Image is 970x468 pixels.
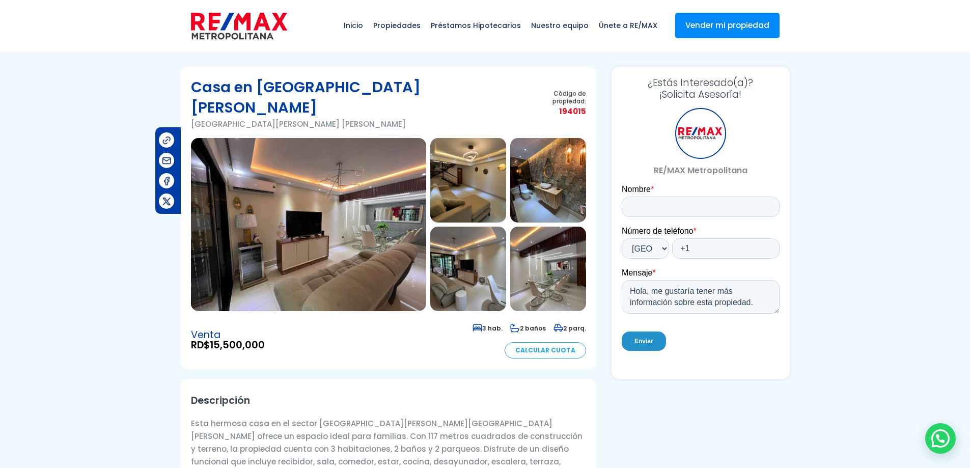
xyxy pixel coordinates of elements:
p: RE/MAX Metropolitana [622,164,780,177]
img: Casa en Los Ríos [510,138,586,223]
span: Inicio [339,10,368,41]
span: 2 baños [510,324,546,333]
span: 3 hab. [473,324,503,333]
h2: Descripción [191,389,586,412]
img: Casa en Los Ríos [510,227,586,311]
span: Venta [191,330,265,340]
span: Únete a RE/MAX [594,10,662,41]
img: Casa en Los Ríos [430,138,506,223]
img: Casa en Los Ríos [430,227,506,311]
img: Casa en Los Ríos [191,138,426,311]
span: RD$ [191,340,265,350]
h1: Casa en [GEOGRAPHIC_DATA][PERSON_NAME] [191,77,523,118]
img: Compartir [161,196,172,207]
span: 2 parq. [553,324,586,333]
span: Préstamos Hipotecarios [426,10,526,41]
span: Propiedades [368,10,426,41]
span: ¿Estás Interesado(a)? [622,77,780,89]
a: Calcular Cuota [505,342,586,359]
img: Compartir [161,155,172,166]
p: [GEOGRAPHIC_DATA][PERSON_NAME] [PERSON_NAME] [191,118,523,130]
h3: ¡Solicita Asesoría! [622,77,780,100]
img: Compartir [161,135,172,146]
a: Vender mi propiedad [675,13,780,38]
img: Compartir [161,176,172,186]
iframe: Form 0 [622,184,780,369]
span: 194015 [522,105,586,118]
span: Código de propiedad: [522,90,586,105]
span: 15,500,000 [210,338,265,352]
span: Nuestro equipo [526,10,594,41]
div: RE/MAX Metropolitana [675,108,726,159]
